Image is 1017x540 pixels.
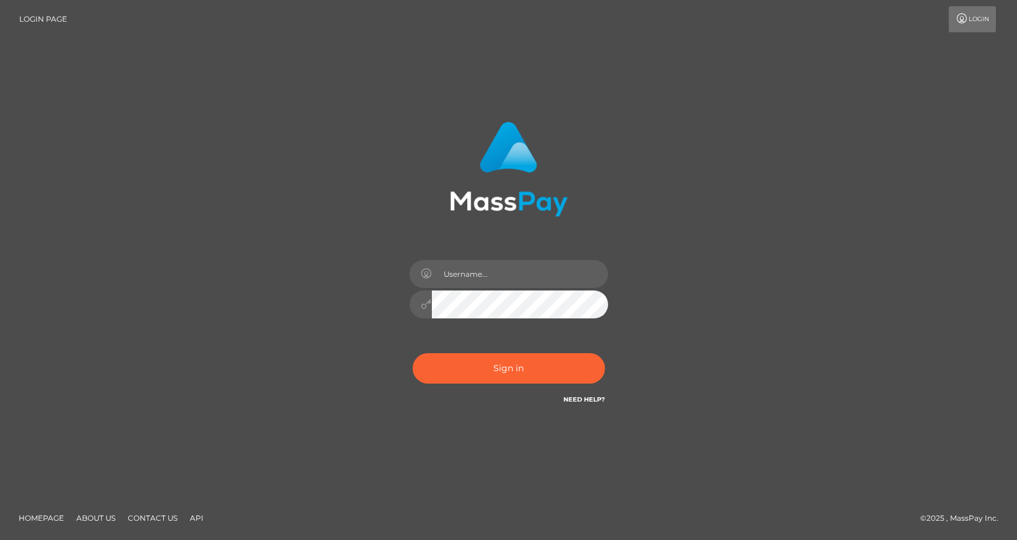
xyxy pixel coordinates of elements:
a: About Us [71,508,120,528]
div: © 2025 , MassPay Inc. [920,511,1008,525]
img: MassPay Login [450,122,568,217]
a: Login [949,6,996,32]
input: Username... [432,260,608,288]
a: Login Page [19,6,67,32]
a: API [185,508,208,528]
a: Contact Us [123,508,182,528]
button: Sign in [413,353,605,384]
a: Homepage [14,508,69,528]
a: Need Help? [563,395,605,403]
